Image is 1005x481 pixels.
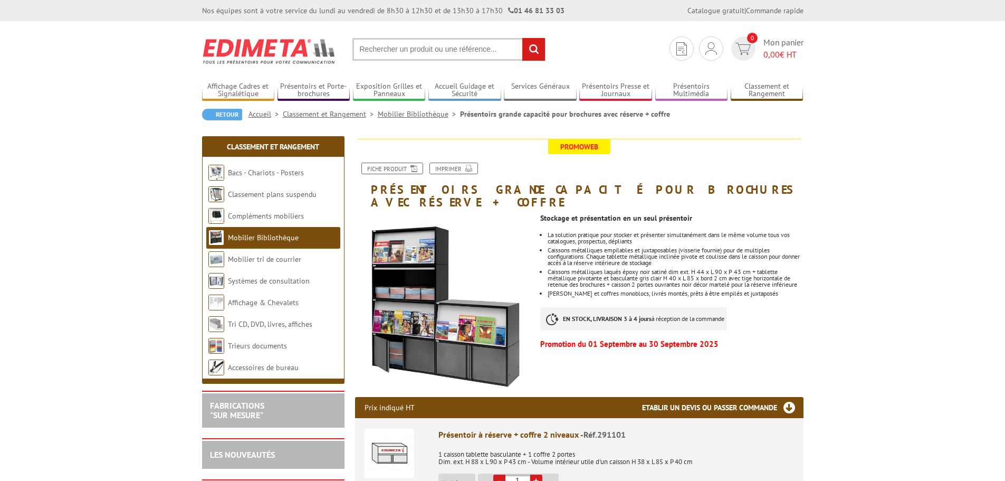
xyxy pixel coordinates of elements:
[548,247,803,266] li: Caissons métalliques empilables et juxtaposables (visserie fournie) pour de multiples configurati...
[208,230,224,246] img: Mobilier Bibliothèque
[248,109,283,119] a: Accueil
[438,429,794,441] div: Présentoir à réserve + coffre 2 niveaux -
[227,142,319,152] a: Classement et Rangement
[378,109,460,119] a: Mobilier Bibliothèque
[540,341,803,347] p: Promotion du 01 Septembre au 30 Septembre 2025
[687,6,744,15] a: Catalogue gratuit
[283,109,378,119] a: Classement et Rangement
[460,109,670,119] li: Présentoirs grande capacité pour brochures avec réserve + coffre
[548,290,803,297] p: [PERSON_NAME] et coffres monoblocs, livrés montés, prêts à être empilés et juxtaposés
[208,208,224,224] img: Compléments mobiliers
[504,82,577,99] a: Services Généraux
[579,82,652,99] a: Présentoirs Presse et Journaux
[763,49,803,61] span: € HT
[655,82,728,99] a: Présentoirs Multimédia
[687,5,803,16] div: |
[202,109,242,120] a: Retour
[202,32,337,71] img: Edimeta
[540,213,692,223] strong: Stockage et présentation en un seul présentoir
[210,449,275,460] a: LES NOUVEAUTÉS
[548,232,803,244] li: La solution pratique pour stocker et présenter simultanément dans le même volume tous vos catalog...
[361,163,423,174] a: Fiche produit
[202,82,275,99] a: Affichage Cadres et Signalétique
[208,273,224,289] img: Systèmes de consultation
[228,168,304,177] a: Bacs - Chariots - Posters
[548,269,803,288] li: Caissons métalliques laqués époxy noir satiné dim ext. H 44 x L 90 x P 43 cm + tablette métalliqu...
[365,397,415,418] p: Prix indiqué HT
[429,163,478,174] a: Imprimer
[747,33,758,43] span: 0
[365,429,414,478] img: Présentoir à réserve + coffre 2 niveaux
[228,233,299,242] a: Mobilier Bibliothèque
[705,42,717,55] img: devis rapide
[228,276,310,286] a: Systèmes de consultation
[277,82,350,99] a: Présentoirs et Porte-brochures
[208,251,224,267] img: Mobilier tri de courrier
[583,429,626,440] span: Réf.291101
[202,5,564,16] div: Nos équipes sont à votre service du lundi au vendredi de 8h30 à 12h30 et de 13h30 à 17h30
[208,338,224,354] img: Trieurs documents
[353,82,426,99] a: Exposition Grilles et Panneaux
[352,38,545,61] input: Rechercher un produit ou une référence...
[208,165,224,181] img: Bacs - Chariots - Posters
[676,42,687,55] img: devis rapide
[763,36,803,61] span: Mon panier
[729,36,803,61] a: devis rapide 0 Mon panier 0,00€ HT
[228,319,312,329] a: Tri CD, DVD, livres, affiches
[746,6,803,15] a: Commande rapide
[228,211,304,221] a: Compléments mobiliers
[210,400,264,420] a: FABRICATIONS"Sur Mesure"
[508,6,564,15] strong: 01 46 81 33 03
[428,82,501,99] a: Accueil Guidage et Sécurité
[548,139,610,154] span: Promoweb
[563,315,652,323] strong: EN STOCK, LIVRAISON 3 à 4 jours
[228,298,299,307] a: Affichage & Chevalets
[228,190,317,199] a: Classement plans suspendu
[438,444,794,466] p: 1 caisson tablette basculante + 1 coffre 2 portes Dim. ext. H 88 x L 90 x P 43 cm - Volume intéri...
[642,397,803,418] h3: Etablir un devis ou passer commande
[228,254,301,264] a: Mobilier tri de courrier
[208,360,224,375] img: Accessoires de bureau
[735,43,751,55] img: devis rapide
[522,38,545,61] input: rechercher
[208,316,224,332] img: Tri CD, DVD, livres, affiches
[228,363,299,372] a: Accessoires de bureau
[355,214,533,392] img: presentoirs_multifonctions_291101_1.jpg
[228,341,287,351] a: Trieurs documents
[731,82,803,99] a: Classement et Rangement
[208,186,224,202] img: Classement plans suspendu
[208,295,224,310] img: Affichage & Chevalets
[540,307,727,331] p: à réception de la commande
[763,49,780,60] span: 0,00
